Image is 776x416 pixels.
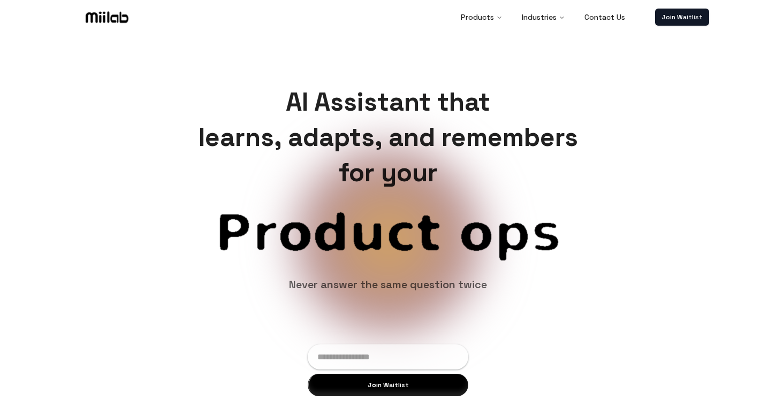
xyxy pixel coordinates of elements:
[452,6,634,28] nav: Main
[147,207,629,259] span: Product ops
[83,9,131,25] img: Logo
[513,6,574,28] button: Industries
[67,9,147,25] a: Logo
[452,6,511,28] button: Products
[576,6,634,28] a: Contact Us
[190,84,587,190] h1: AI Assistant that learns, adapts, and remembers for your
[655,9,709,26] a: Join Waitlist
[289,276,487,293] h6: Never answer the same question twice
[308,374,468,396] button: Join Waitlist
